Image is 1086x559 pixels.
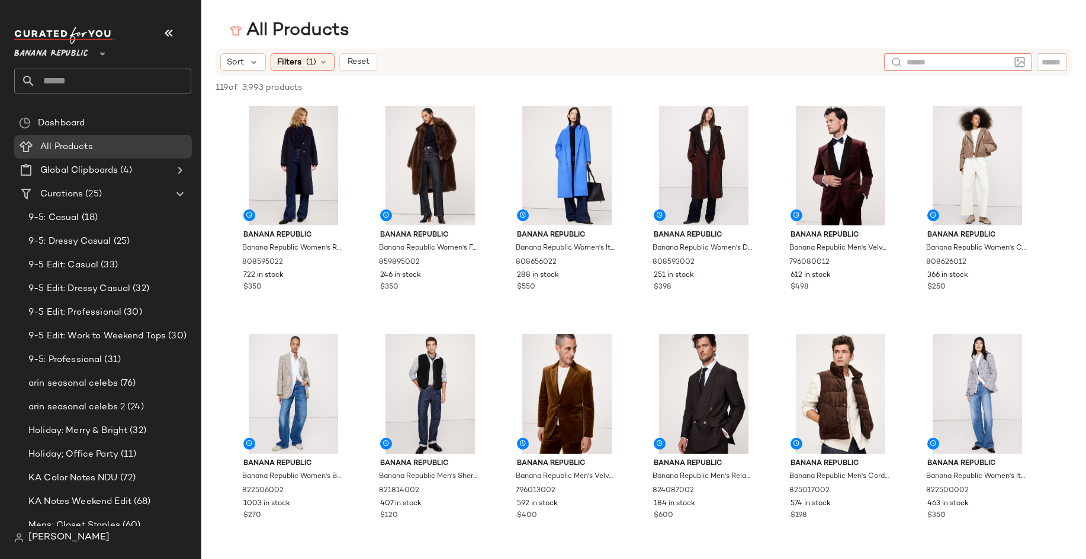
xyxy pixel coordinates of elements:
span: Holiday: Merry & Bright [28,424,127,438]
span: 808626012 [926,257,966,268]
span: Banana Republic [380,458,480,469]
img: svg%3e [1014,57,1025,67]
span: (18) [79,211,98,225]
img: cn59902108.jpg [507,106,626,225]
span: All Products [40,140,93,154]
span: Reset [346,57,369,67]
span: Banana Republic [243,230,343,241]
img: svg%3e [19,117,31,129]
img: cn60589999.jpg [507,334,626,454]
span: 808656022 [516,257,557,268]
span: (33) [98,259,118,272]
img: cn60335349.jpg [918,106,1037,225]
span: 612 in stock [791,270,831,281]
span: (32) [127,424,146,438]
img: cn60543887.jpg [781,334,900,454]
span: Holiday; Office Party [28,448,118,461]
span: 808593002 [653,257,695,268]
span: Banana Republic [791,230,891,241]
span: $398 [654,282,671,293]
span: (31) [102,353,121,367]
span: 184 in stock [654,499,695,509]
span: 808595022 [242,257,283,268]
span: $600 [654,510,673,521]
span: Curations [40,188,83,201]
span: 407 in stock [380,499,422,509]
span: Banana Republic [654,458,754,469]
span: 119 of [216,82,237,94]
span: (1) [306,56,316,69]
span: $498 [791,282,808,293]
span: $270 [243,510,261,521]
span: Sort [227,56,244,69]
span: Banana Republic Women's Italian Wool-Cashmere Wrap Coat Blue Catamaran Size XL [516,243,616,254]
span: Banana Republic Women's Reversible Double-Faced Top Coat Navy Blue & Sonoma Wine Red Petite Size XS [242,243,342,254]
span: 9-5 Edit: Work to Weekend Tops [28,329,166,343]
span: Dashboard [38,117,85,130]
span: 822506002 [242,486,284,496]
span: Filters [277,56,301,69]
span: Banana Republic Women's Italian Plaid Zip Blazer Plaid Size 0 [926,471,1026,482]
span: 592 in stock [517,499,558,509]
span: 574 in stock [791,499,831,509]
span: 821814002 [379,486,419,496]
span: $120 [380,510,398,521]
span: Banana Republic Men's Velvet [PERSON_NAME] Gaze Brown Size 38 Short [516,471,616,482]
span: KA Color Notes NDU [28,471,118,485]
span: (11) [118,448,137,461]
span: Banana Republic [380,230,480,241]
span: [PERSON_NAME] [28,531,110,545]
span: $198 [791,510,807,521]
span: 9-5 Edit: Dressy Casual [28,282,130,296]
span: 9-5: Professional [28,353,102,367]
img: svg%3e [230,25,242,37]
span: 3,993 products [242,82,302,94]
span: (60) [120,519,141,532]
div: All Products [230,19,349,43]
span: 1003 in stock [243,499,290,509]
span: 9-5 Edit: Professional [28,306,121,319]
img: cn60557394.jpg [234,334,353,454]
span: Banana Republic Men's Velvet Tuxedo Jacket [PERSON_NAME] Purple Size 36 Short [789,243,889,254]
span: (30) [121,306,142,319]
span: Mens: Closet Staples [28,519,120,532]
span: 822500002 [926,486,969,496]
span: 825017002 [789,486,830,496]
span: $250 [927,282,946,293]
span: (76) [118,377,136,390]
span: (24) [125,400,144,414]
span: Banana Republic Women's Double-Faced Wool-Blend Parka Coat Red Stripe Size L [653,243,753,254]
img: cn60103824.jpg [371,334,490,454]
span: 9-5: Dressy Casual [28,235,111,248]
span: arin seasonal celebs [28,377,118,390]
span: (30) [166,329,187,343]
span: Banana Republic Men's Sherpa Vest Black Size XS [379,471,479,482]
span: Banana Republic [927,458,1027,469]
span: 9-5 Edit: Casual [28,259,98,272]
span: (72) [118,471,136,485]
img: cn60627056.jpg [371,106,490,225]
span: $550 [517,282,535,293]
span: arin seasonal celebs 2 [28,400,125,414]
span: Banana Republic Men's Relaxed Italian Barathea Tuxedo Jacket Brown Size 38 Regular [653,471,753,482]
span: Banana Republic [14,40,88,62]
span: 246 in stock [380,270,421,281]
span: 463 in stock [927,499,969,509]
span: Banana Republic [243,458,343,469]
span: 796013002 [516,486,555,496]
span: (32) [130,282,149,296]
span: (25) [111,235,130,248]
span: 288 in stock [517,270,559,281]
img: cn60202227.jpg [644,106,763,225]
span: 859895002 [379,257,420,268]
span: $350 [927,510,946,521]
img: cn60356522.jpg [781,106,900,225]
span: $400 [517,510,537,521]
img: cfy_white_logo.C9jOOHJF.svg [14,27,115,44]
span: $350 [380,282,399,293]
img: svg%3e [891,57,902,67]
img: cn60183924.jpg [644,334,763,454]
span: Banana Republic Women's Corduroy Insulated Bomber Jacket Camel Size XXL [926,243,1026,254]
img: cn59913407.jpg [918,334,1037,454]
button: Reset [339,53,377,71]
